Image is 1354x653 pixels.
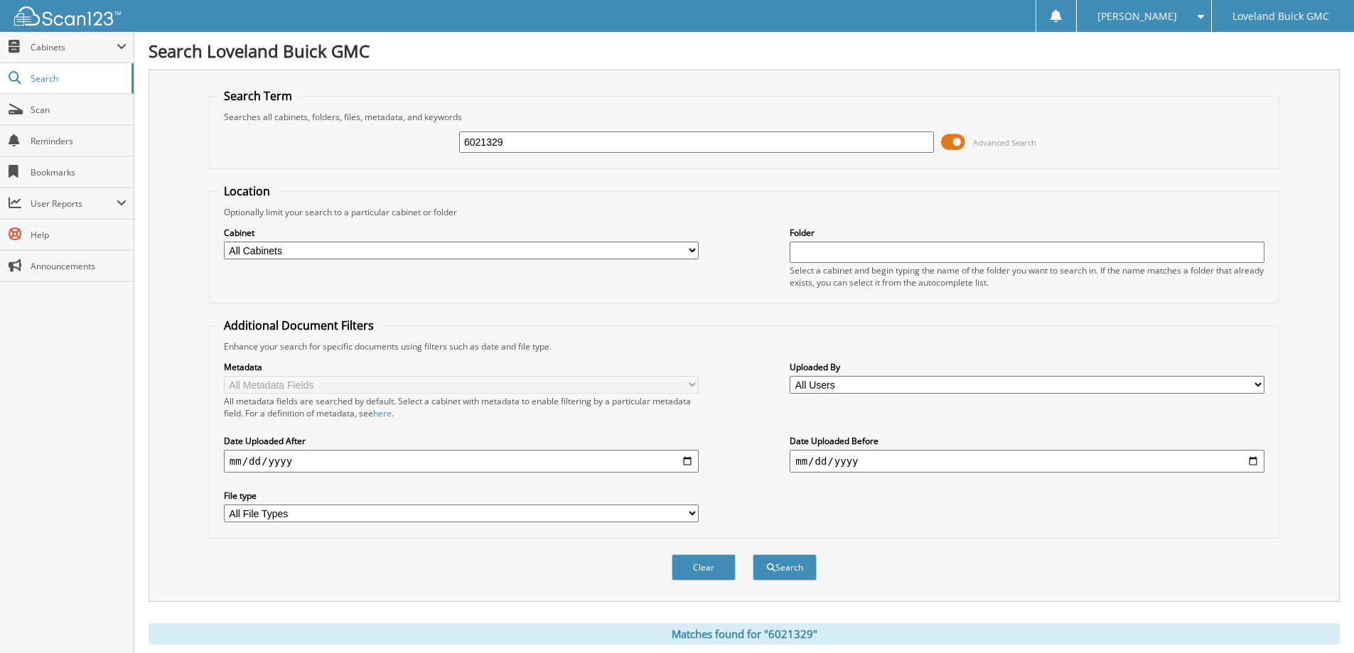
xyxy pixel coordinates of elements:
[790,450,1264,473] input: end
[1232,12,1329,21] span: Loveland Buick GMC
[973,137,1036,148] span: Advanced Search
[149,623,1340,644] div: Matches found for "6021329"
[1097,12,1177,21] span: [PERSON_NAME]
[31,135,127,147] span: Reminders
[217,183,277,199] legend: Location
[790,435,1264,447] label: Date Uploaded Before
[790,361,1264,373] label: Uploaded By
[149,39,1340,63] h1: Search Loveland Buick GMC
[224,490,699,502] label: File type
[373,407,392,419] a: here
[31,260,127,272] span: Announcements
[224,450,699,473] input: start
[31,229,127,241] span: Help
[31,104,127,116] span: Scan
[31,166,127,178] span: Bookmarks
[224,227,699,239] label: Cabinet
[217,206,1272,218] div: Optionally limit your search to a particular cabinet or folder
[31,41,117,53] span: Cabinets
[224,395,699,419] div: All metadata fields are searched by default. Select a cabinet with metadata to enable filtering b...
[224,435,699,447] label: Date Uploaded After
[790,264,1264,288] div: Select a cabinet and begin typing the name of the folder you want to search in. If the name match...
[31,72,124,85] span: Search
[217,340,1272,352] div: Enhance your search for specific documents using filters such as date and file type.
[790,227,1264,239] label: Folder
[224,361,699,373] label: Metadata
[672,554,736,581] button: Clear
[14,6,121,26] img: scan123-logo-white.svg
[217,88,299,104] legend: Search Term
[753,554,817,581] button: Search
[217,111,1272,123] div: Searches all cabinets, folders, files, metadata, and keywords
[31,198,117,210] span: User Reports
[217,318,381,333] legend: Additional Document Filters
